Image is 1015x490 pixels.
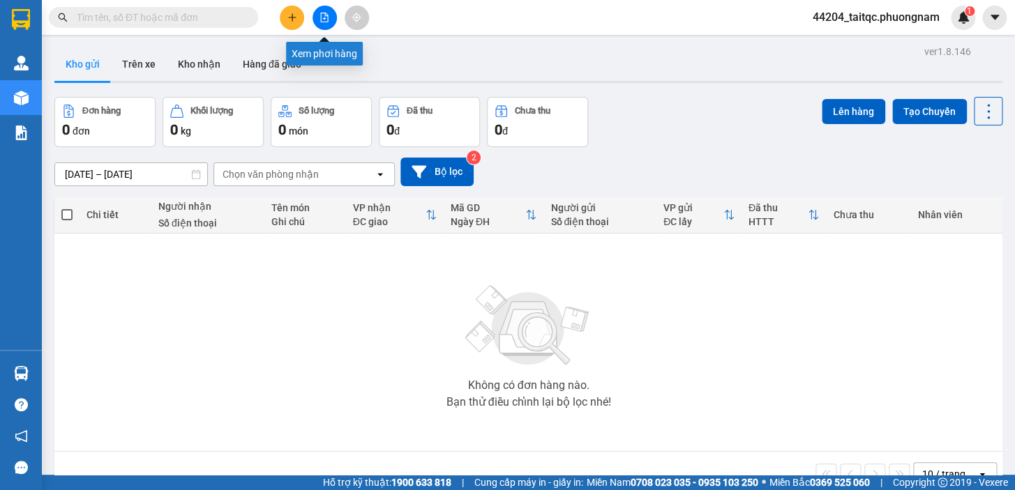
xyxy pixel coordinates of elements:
[379,97,480,147] button: Đã thu0đ
[495,121,502,138] span: 0
[163,97,264,147] button: Khối lượng0kg
[769,475,870,490] span: Miền Bắc
[14,366,29,381] img: warehouse-icon
[550,202,649,213] div: Người gửi
[82,106,121,116] div: Đơn hàng
[287,13,297,22] span: plus
[802,8,951,26] span: 44204_taitqc.phuongnam
[232,47,313,81] button: Hàng đã giao
[487,97,588,147] button: Chưa thu0đ
[810,477,870,488] strong: 0369 525 060
[918,209,995,220] div: Nhân viên
[14,56,29,70] img: warehouse-icon
[833,209,904,220] div: Chưa thu
[742,197,827,233] th: Toggle SortBy
[271,97,372,147] button: Số lượng0món
[170,121,178,138] span: 0
[87,209,144,220] div: Chi tiết
[656,197,742,233] th: Toggle SortBy
[15,461,28,474] span: message
[749,216,809,227] div: HTTT
[394,125,400,137] span: đ
[278,121,286,138] span: 0
[77,10,241,25] input: Tìm tên, số ĐT hoặc mã đơn
[158,201,257,212] div: Người nhận
[181,125,191,137] span: kg
[190,106,233,116] div: Khối lượng
[271,216,339,227] div: Ghi chú
[280,6,304,30] button: plus
[407,106,433,116] div: Đã thu
[271,202,339,213] div: Tên món
[55,163,207,185] input: Select a date range.
[957,11,970,24] img: icon-new-feature
[924,44,971,59] div: ver 1.8.146
[515,106,550,116] div: Chưa thu
[14,91,29,105] img: warehouse-icon
[15,429,28,443] span: notification
[444,197,544,233] th: Toggle SortBy
[458,277,598,374] img: svg+xml;base64,PHN2ZyBjbGFzcz0ibGlzdC1wbHVnX19zdmciIHhtbG5zPSJodHRwOi8vd3d3LnczLm9yZy8yMDAwL3N2Zy...
[400,158,474,186] button: Bộ lọc
[587,475,758,490] span: Miền Nam
[345,6,369,30] button: aim
[762,480,766,485] span: ⚪️
[323,475,451,490] span: Hỗ trợ kỹ thuật:
[299,106,334,116] div: Số lượng
[988,11,1001,24] span: caret-down
[167,47,232,81] button: Kho nhận
[631,477,758,488] strong: 0708 023 035 - 0935 103 250
[73,125,90,137] span: đơn
[391,477,451,488] strong: 1900 633 818
[223,167,319,181] div: Chọn văn phòng nhận
[451,216,526,227] div: Ngày ĐH
[54,97,156,147] button: Đơn hàng0đơn
[550,216,649,227] div: Số điện thoại
[965,6,975,16] sup: 1
[977,468,988,480] svg: open
[14,125,29,140] img: solution-icon
[352,13,361,22] span: aim
[982,6,1007,30] button: caret-down
[15,398,28,411] span: question-circle
[375,169,386,180] svg: open
[352,202,425,213] div: VP nhận
[62,121,70,138] span: 0
[58,13,68,22] span: search
[892,99,967,124] button: Tạo Chuyến
[319,13,329,22] span: file-add
[446,397,610,408] div: Bạn thử điều chỉnh lại bộ lọc nhé!
[386,121,394,138] span: 0
[967,6,972,16] span: 1
[158,217,257,229] div: Số điện thoại
[922,467,965,481] div: 10 / trang
[313,6,337,30] button: file-add
[467,380,589,391] div: Không có đơn hàng nào.
[663,216,723,227] div: ĐC lấy
[880,475,882,490] span: |
[822,99,885,124] button: Lên hàng
[749,202,809,213] div: Đã thu
[502,125,508,137] span: đ
[345,197,443,233] th: Toggle SortBy
[467,151,481,164] sup: 2
[462,475,464,490] span: |
[12,9,30,30] img: logo-vxr
[352,216,425,227] div: ĐC giao
[938,477,947,487] span: copyright
[54,47,111,81] button: Kho gửi
[111,47,167,81] button: Trên xe
[474,475,583,490] span: Cung cấp máy in - giấy in:
[663,202,723,213] div: VP gửi
[289,125,308,137] span: món
[451,202,526,213] div: Mã GD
